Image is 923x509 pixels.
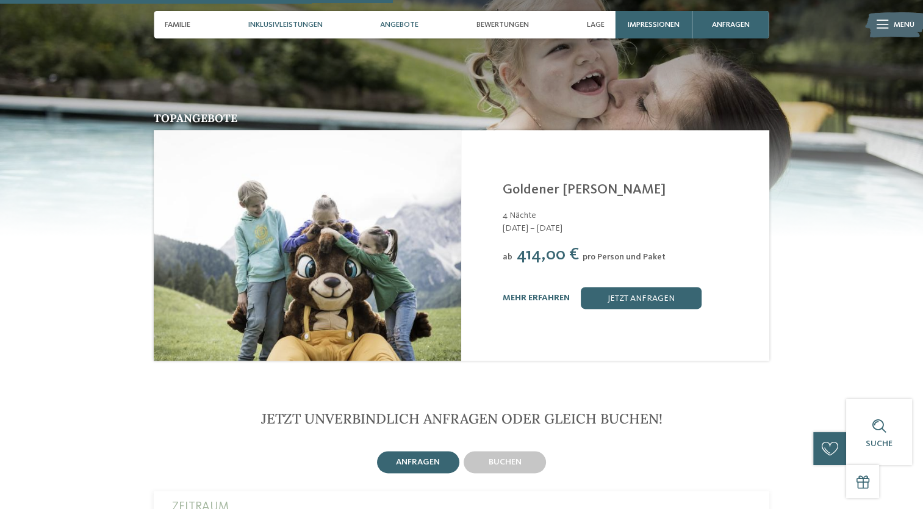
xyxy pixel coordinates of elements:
[628,20,680,29] span: Impressionen
[248,20,323,29] span: Inklusivleistungen
[260,410,662,427] span: Jetzt unverbindlich anfragen oder gleich buchen!
[396,458,440,466] span: anfragen
[489,458,522,466] span: buchen
[476,20,529,29] span: Bewertungen
[154,130,461,361] img: Goldener Herbst
[712,20,750,29] span: anfragen
[165,20,190,29] span: Familie
[583,253,666,261] span: pro Person und Paket
[587,20,605,29] span: Lage
[866,439,892,448] span: Suche
[380,20,418,29] span: Angebote
[517,247,579,263] span: 414,00 €
[503,253,512,261] span: ab
[154,111,237,125] span: Topangebote
[503,294,570,302] a: mehr erfahren
[581,287,702,309] a: jetzt anfragen
[503,222,755,234] span: [DATE] – [DATE]
[503,183,666,197] a: Goldener [PERSON_NAME]
[503,211,536,220] span: 4 Nächte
